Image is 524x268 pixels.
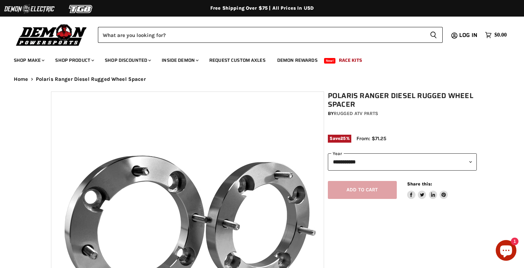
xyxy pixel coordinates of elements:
span: Log in [459,31,477,39]
a: Shop Make [9,53,49,67]
aside: Share this: [407,181,448,199]
a: $0.00 [482,30,510,40]
span: 25 [340,136,346,141]
span: Polaris Ranger Diesel Rugged Wheel Spacer [36,76,146,82]
span: Share this: [407,181,432,186]
span: Save % [328,135,351,142]
input: Search [98,27,424,43]
ul: Main menu [9,50,505,67]
span: New! [324,58,336,64]
a: Home [14,76,28,82]
span: From: $71.25 [356,135,386,142]
h1: Polaris Ranger Diesel Rugged Wheel Spacer [328,92,477,109]
a: Rugged ATV Parts [334,111,378,116]
a: Request Custom Axles [204,53,271,67]
a: Shop Product [50,53,98,67]
inbox-online-store-chat: Shopify online store chat [494,240,518,262]
div: by [328,110,477,117]
a: Log in [456,32,482,38]
button: Search [424,27,443,43]
a: Demon Rewards [272,53,323,67]
select: year [328,153,477,170]
span: $0.00 [494,32,507,38]
img: Demon Electric Logo 2 [3,2,55,16]
form: Product [98,27,443,43]
a: Race Kits [334,53,367,67]
a: Shop Discounted [100,53,155,67]
a: Inside Demon [157,53,203,67]
img: Demon Powersports [14,22,89,47]
img: TGB Logo 2 [55,2,107,16]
